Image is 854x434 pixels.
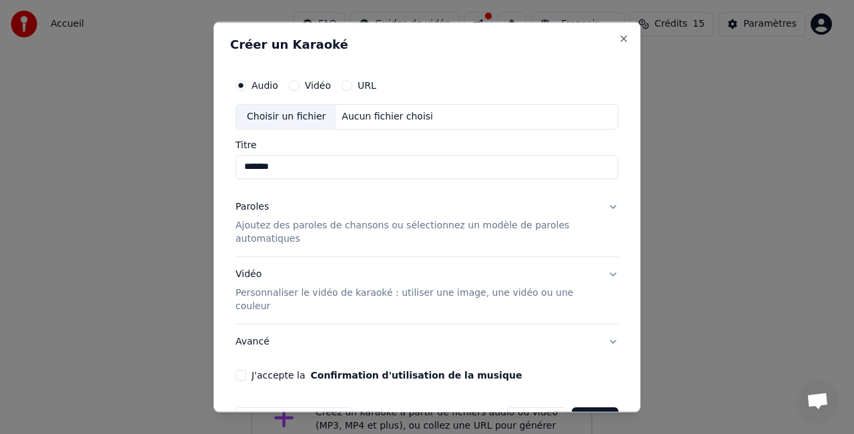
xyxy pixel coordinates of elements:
[252,81,278,90] label: Audio
[305,81,331,90] label: Vidéo
[572,407,618,431] button: Créer
[507,407,566,431] button: Annuler
[252,370,522,379] label: J'accepte la
[236,286,597,312] p: Personnaliser le vidéo de karaoké : utiliser une image, une vidéo ou une couleur
[310,370,522,379] button: J'accepte la
[236,256,618,323] button: VidéoPersonnaliser le vidéo de karaoké : utiliser une image, une vidéo ou une couleur
[236,200,269,213] div: Paroles
[236,189,618,256] button: ParolesAjoutez des paroles de chansons ou sélectionnez un modèle de paroles automatiques
[236,267,597,312] div: Vidéo
[336,110,438,124] div: Aucun fichier choisi
[236,324,618,359] button: Avancé
[236,140,618,149] label: Titre
[236,105,336,129] div: Choisir un fichier
[358,81,376,90] label: URL
[236,218,597,245] p: Ajoutez des paroles de chansons ou sélectionnez un modèle de paroles automatiques
[230,39,624,51] h2: Créer un Karaoké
